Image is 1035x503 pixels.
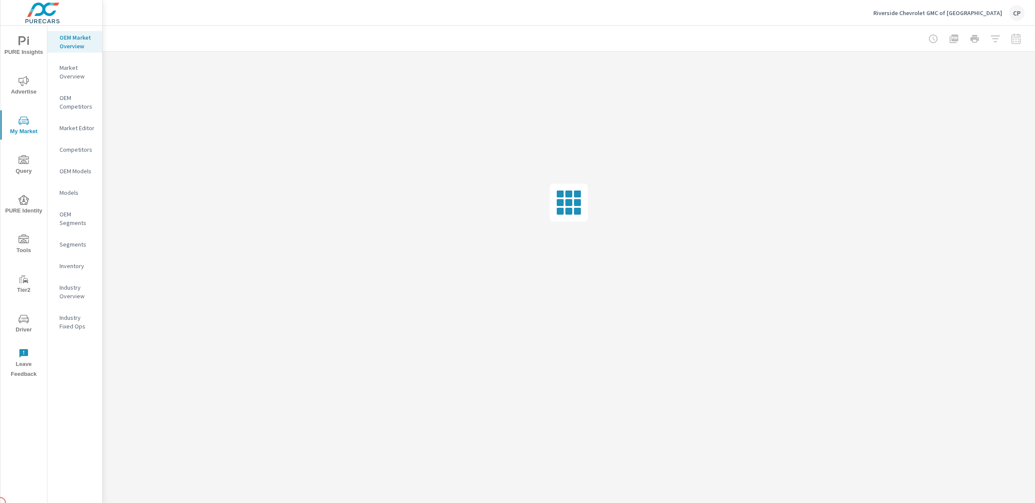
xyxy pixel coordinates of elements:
p: OEM Segments [60,210,95,227]
p: Riverside Chevrolet GMC of [GEOGRAPHIC_DATA] [873,9,1002,17]
p: OEM Models [60,167,95,175]
p: Models [60,188,95,197]
span: My Market [3,116,44,137]
p: Competitors [60,145,95,154]
div: OEM Competitors [47,91,102,113]
p: Segments [60,240,95,249]
span: Driver [3,314,44,335]
p: Market Editor [60,124,95,132]
span: PURE Insights [3,36,44,57]
span: Tier2 [3,274,44,295]
div: Models [47,186,102,199]
div: Market Overview [47,61,102,83]
div: OEM Market Overview [47,31,102,53]
div: Industry Fixed Ops [47,311,102,333]
span: PURE Identity [3,195,44,216]
span: Advertise [3,76,44,97]
p: OEM Market Overview [60,33,95,50]
div: Industry Overview [47,281,102,303]
p: OEM Competitors [60,94,95,111]
div: Market Editor [47,122,102,134]
p: Industry Overview [60,283,95,300]
div: OEM Segments [47,208,102,229]
div: OEM Models [47,165,102,178]
span: Query [3,155,44,176]
p: Inventory [60,262,95,270]
div: Competitors [47,143,102,156]
span: Leave Feedback [3,348,44,379]
span: Tools [3,234,44,256]
p: Market Overview [60,63,95,81]
div: Segments [47,238,102,251]
div: CP [1009,5,1025,21]
p: Industry Fixed Ops [60,313,95,331]
div: Inventory [47,259,102,272]
div: nav menu [0,26,47,383]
